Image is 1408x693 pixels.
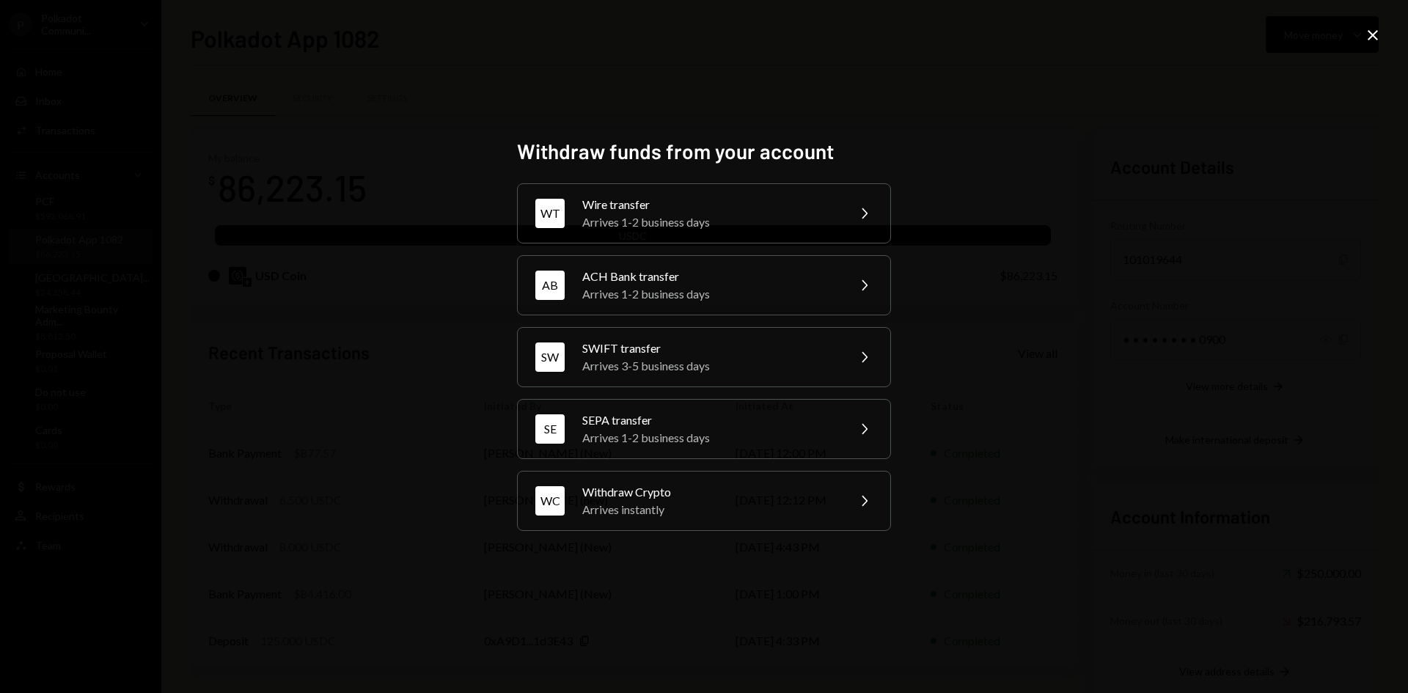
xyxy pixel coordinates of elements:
div: SWIFT transfer [582,340,837,357]
div: Arrives 3-5 business days [582,357,837,375]
div: Arrives 1-2 business days [582,213,837,231]
div: SEPA transfer [582,411,837,429]
div: ACH Bank transfer [582,268,837,285]
div: SW [535,342,565,372]
div: SE [535,414,565,444]
div: Wire transfer [582,196,837,213]
button: SWSWIFT transferArrives 3-5 business days [517,327,891,387]
div: AB [535,271,565,300]
button: ABACH Bank transferArrives 1-2 business days [517,255,891,315]
div: Arrives instantly [582,501,837,518]
div: Arrives 1-2 business days [582,429,837,447]
button: WCWithdraw CryptoArrives instantly [517,471,891,531]
button: WTWire transferArrives 1-2 business days [517,183,891,243]
div: Withdraw Crypto [582,483,837,501]
div: WC [535,486,565,516]
button: SESEPA transferArrives 1-2 business days [517,399,891,459]
div: Arrives 1-2 business days [582,285,837,303]
div: WT [535,199,565,228]
h2: Withdraw funds from your account [517,137,891,166]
